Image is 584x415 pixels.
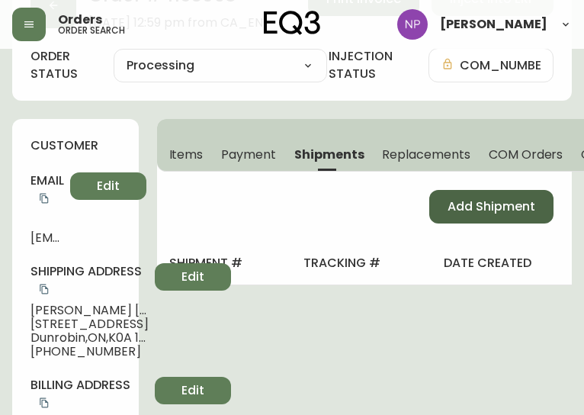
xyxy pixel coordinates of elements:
[329,48,403,82] h4: injection status
[444,255,574,272] h4: date created
[303,255,419,272] h4: tracking #
[58,14,102,26] span: Orders
[489,146,563,162] span: COM Orders
[169,146,204,162] span: Items
[30,345,149,359] span: [PHONE_NUMBER]
[294,146,364,162] span: Shipments
[70,172,146,200] button: Edit
[169,255,280,272] h4: shipment #
[221,146,276,162] span: Payment
[30,317,149,331] span: [STREET_ADDRESS]
[30,137,120,154] h4: customer
[58,26,125,35] h5: order search
[30,304,149,317] span: [PERSON_NAME] [PERSON_NAME]
[30,231,64,245] span: [EMAIL_ADDRESS][DOMAIN_NAME]
[397,9,428,40] img: 50f1e64a3f95c89b5c5247455825f96f
[440,18,547,31] span: [PERSON_NAME]
[264,11,320,35] img: logo
[181,382,204,399] span: Edit
[37,395,52,410] button: copy
[97,178,120,195] span: Edit
[155,263,231,291] button: Edit
[181,269,204,285] span: Edit
[30,172,64,207] h4: Email
[429,190,554,224] button: Add Shipment
[448,198,535,215] span: Add Shipment
[30,48,89,82] label: order status
[30,377,149,411] h4: Billing Address
[30,331,149,345] span: Dunrobin , ON , K0A 1T0 , CA
[382,146,470,162] span: Replacements
[37,281,52,297] button: copy
[30,263,149,298] h4: Shipping Address
[155,377,231,404] button: Edit
[37,191,52,206] button: copy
